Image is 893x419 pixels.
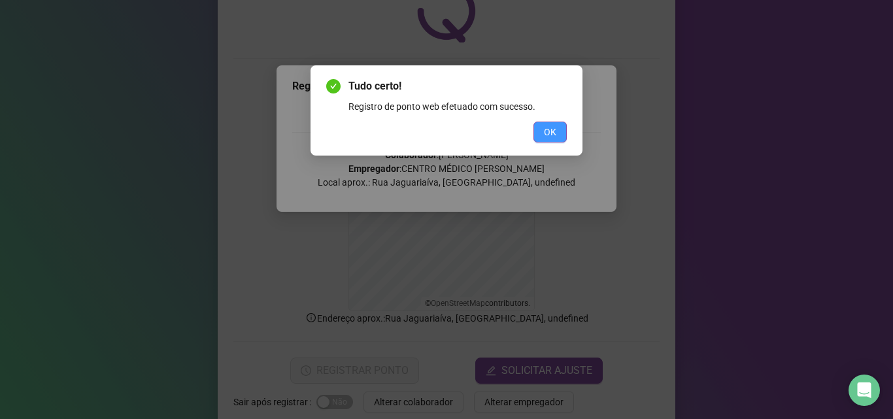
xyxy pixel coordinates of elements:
[849,375,880,406] div: Open Intercom Messenger
[348,78,567,94] span: Tudo certo!
[544,125,556,139] span: OK
[348,99,567,114] div: Registro de ponto web efetuado com sucesso.
[533,122,567,142] button: OK
[326,79,341,93] span: check-circle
